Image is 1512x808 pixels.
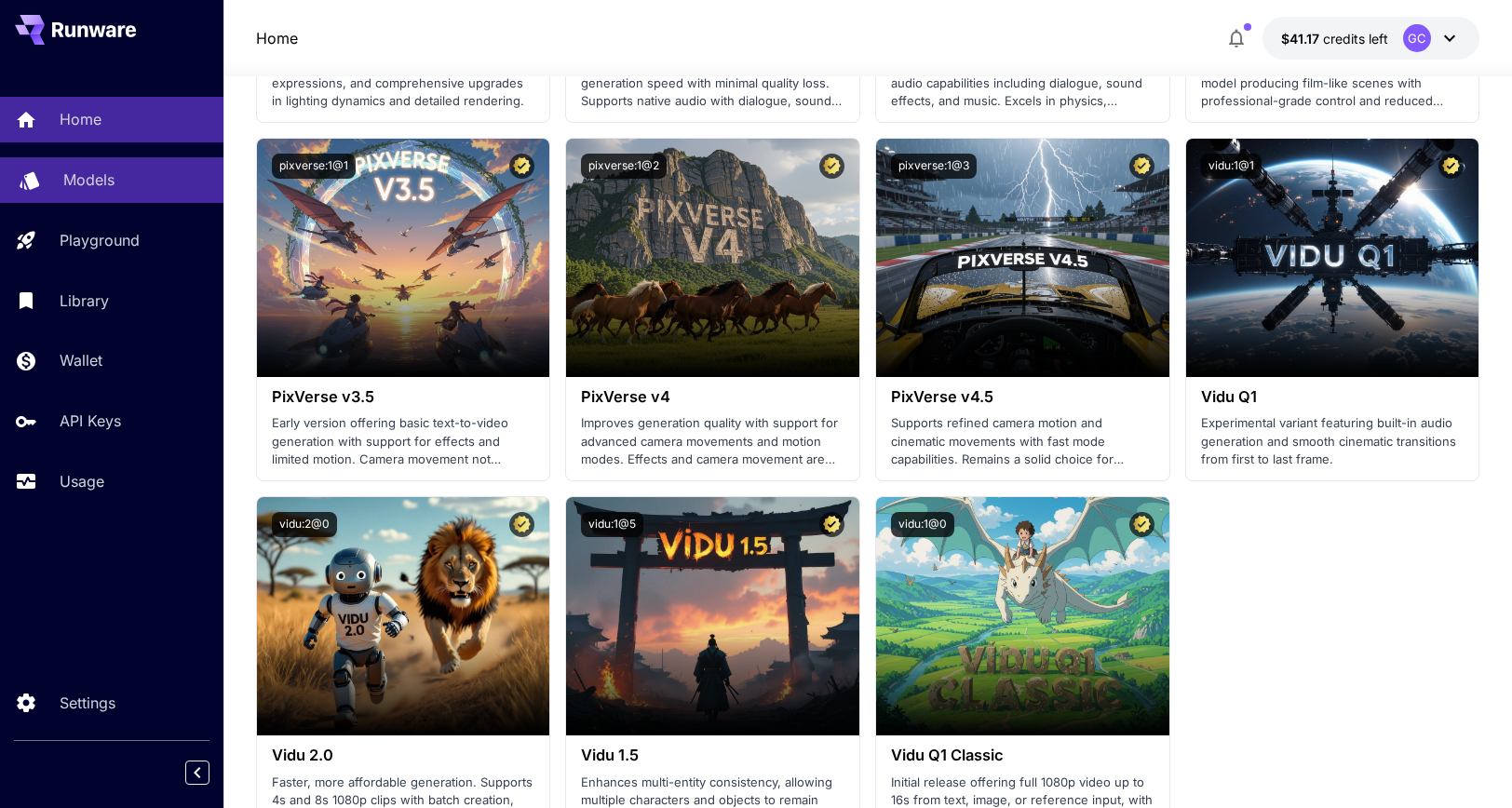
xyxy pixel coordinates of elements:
[1201,154,1262,179] button: vidu:1@1
[1323,31,1388,47] span: credits left
[272,414,535,469] p: Early version offering basic text-to-video generation with support for effects and limited motion...
[581,414,844,469] p: Improves generation quality with support for advanced camera movements and motion modes. Effects ...
[1403,24,1431,52] div: GC
[272,56,535,111] p: Top-tier model with smoother motion, natural expressions, and comprehensive upgrades in lighting ...
[1438,154,1464,179] button: Certified Model – Vetted for best performance and includes a commercial license.
[1262,17,1479,60] button: $41.1735GC
[566,139,859,377] img: alt
[581,512,643,537] button: vidu:1@5
[581,56,844,111] p: Optimized version of Veo 3 offering faster generation speed with minimal quality loss. Supports n...
[891,388,1154,406] h3: PixVerse v4.5
[63,168,115,191] p: Models
[819,154,844,179] button: Certified Model – Vetted for best performance and includes a commercial license.
[566,497,859,735] img: alt
[891,56,1154,111] p: State-of-the-art video generation with native audio capabilities including dialogue, sound effect...
[256,27,298,49] nav: breadcrumb
[60,470,104,492] p: Usage
[891,512,954,537] button: vidu:1@0
[272,512,337,537] button: vidu:2@0
[60,349,102,371] p: Wallet
[819,512,844,537] button: Certified Model – Vetted for best performance and includes a commercial license.
[199,756,223,789] div: Collapse sidebar
[876,139,1169,377] img: alt
[1201,388,1465,406] h3: Vidu Q1
[1281,31,1323,47] span: $41.17
[891,414,1154,469] p: Supports refined camera motion and cinematic movements with fast mode capabilities. Remains a sol...
[60,692,115,714] p: Settings
[581,747,844,764] h3: Vidu 1.5
[60,410,121,432] p: API Keys
[1201,56,1465,111] p: Advanced cinematic framing and lighting model producing film-like scenes with professional-grade ...
[60,290,109,312] p: Library
[272,388,535,406] h3: PixVerse v3.5
[60,108,101,130] p: Home
[256,27,298,49] a: Home
[272,747,535,764] h3: Vidu 2.0
[60,229,140,251] p: Playground
[1201,414,1465,469] p: Experimental variant featuring built-in audio generation and smooth cinematic transitions from fi...
[876,497,1169,735] img: alt
[272,154,356,179] button: pixverse:1@1
[891,747,1154,764] h3: Vidu Q1 Classic
[581,388,844,406] h3: PixVerse v4
[509,154,534,179] button: Certified Model – Vetted for best performance and includes a commercial license.
[257,139,550,377] img: alt
[1129,154,1154,179] button: Certified Model – Vetted for best performance and includes a commercial license.
[185,761,209,785] button: Collapse sidebar
[1129,512,1154,537] button: Certified Model – Vetted for best performance and includes a commercial license.
[257,497,550,735] img: alt
[581,154,667,179] button: pixverse:1@2
[509,512,534,537] button: Certified Model – Vetted for best performance and includes a commercial license.
[1281,29,1388,48] div: $41.1735
[891,154,977,179] button: pixverse:1@3
[1186,139,1479,377] img: alt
